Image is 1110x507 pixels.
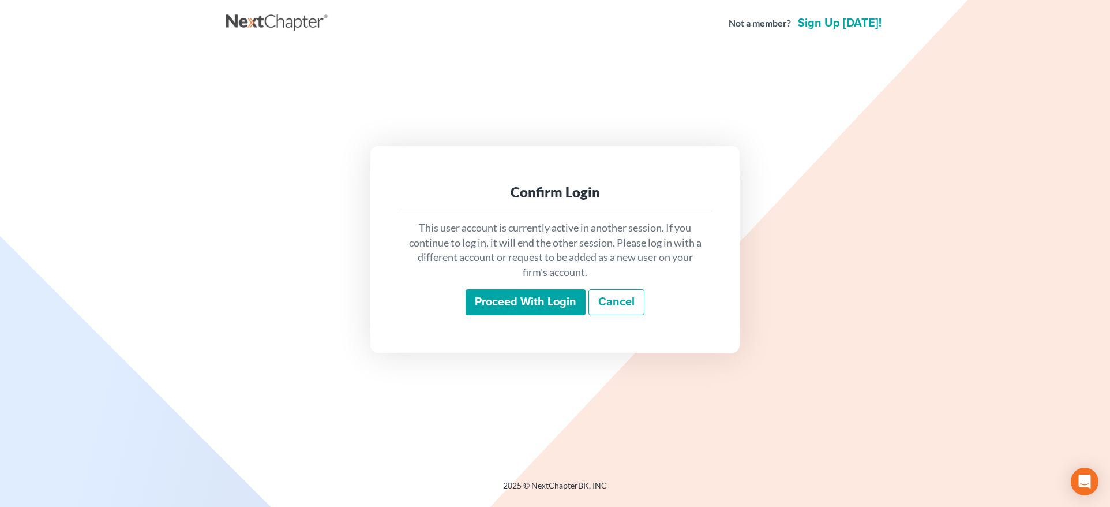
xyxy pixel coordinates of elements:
[407,183,703,202] div: Confirm Login
[226,480,884,501] div: 2025 © NextChapterBK, INC
[407,221,703,280] p: This user account is currently active in another session. If you continue to log in, it will end ...
[1071,468,1098,495] div: Open Intercom Messenger
[729,17,791,30] strong: Not a member?
[588,289,644,316] a: Cancel
[466,289,586,316] input: Proceed with login
[796,17,884,29] a: Sign up [DATE]!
